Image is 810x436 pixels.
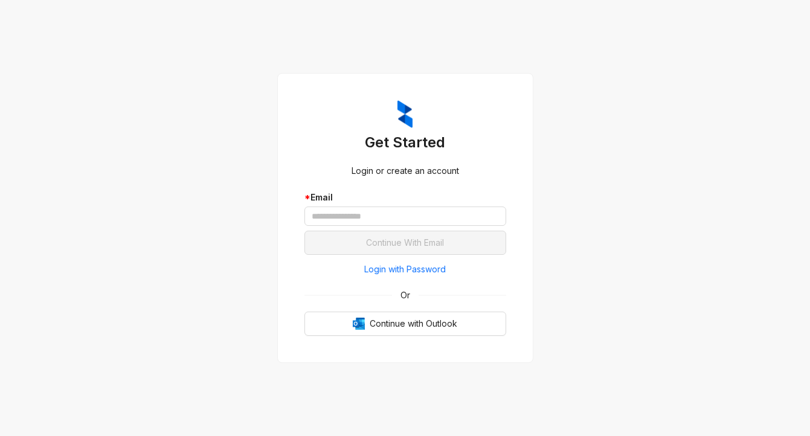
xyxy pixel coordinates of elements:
img: ZumaIcon [397,100,413,128]
div: Email [304,191,506,204]
h3: Get Started [304,133,506,152]
button: Continue With Email [304,231,506,255]
button: Login with Password [304,260,506,279]
img: Outlook [353,318,365,330]
div: Login or create an account [304,164,506,178]
span: Continue with Outlook [370,317,457,330]
span: Or [392,289,419,302]
span: Login with Password [364,263,446,276]
button: OutlookContinue with Outlook [304,312,506,336]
